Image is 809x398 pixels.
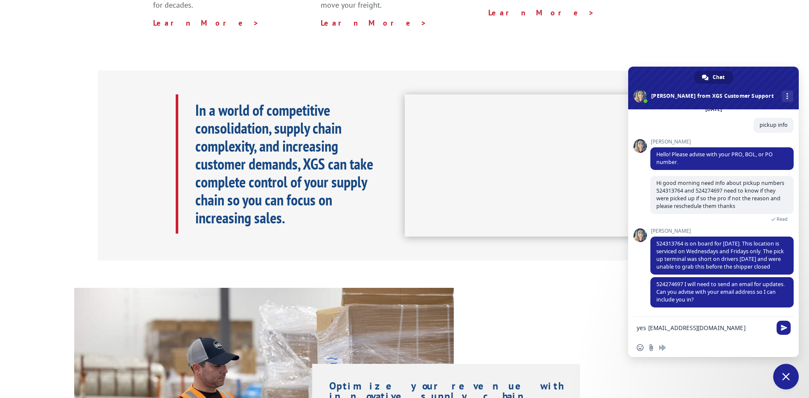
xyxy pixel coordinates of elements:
[777,216,788,222] span: Read
[656,240,784,270] span: 524313764 is on board for [DATE]. This location is serviced on Wednesdays and Fridays only. The p...
[650,228,794,234] span: [PERSON_NAME]
[637,317,773,338] textarea: Compose your message...
[694,71,733,84] a: Chat
[650,139,794,145] span: [PERSON_NAME]
[648,344,655,351] span: Send a file
[777,321,791,335] span: Send
[405,94,658,237] iframe: XGS Logistics Solutions
[153,18,259,28] a: Learn More >
[195,100,373,228] b: In a world of competitive consolidation, supply chain complexity, and increasing customer demands...
[656,281,785,303] span: 524274697 I will need to send an email for updates. Can you advise with your email address so I c...
[656,179,784,210] span: Hi good morning need info about pickup numbers 524313764 and 524274697 need to know if they were ...
[773,364,799,389] a: Close chat
[488,8,594,18] a: Learn More >
[760,121,788,129] span: pickup info
[659,344,666,351] span: Audio message
[637,344,644,351] span: Insert an emoji
[321,18,427,28] a: Learn More >
[656,151,773,166] span: Hello! Please advise with your PRO, BOL, or PO number.
[713,71,725,84] span: Chat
